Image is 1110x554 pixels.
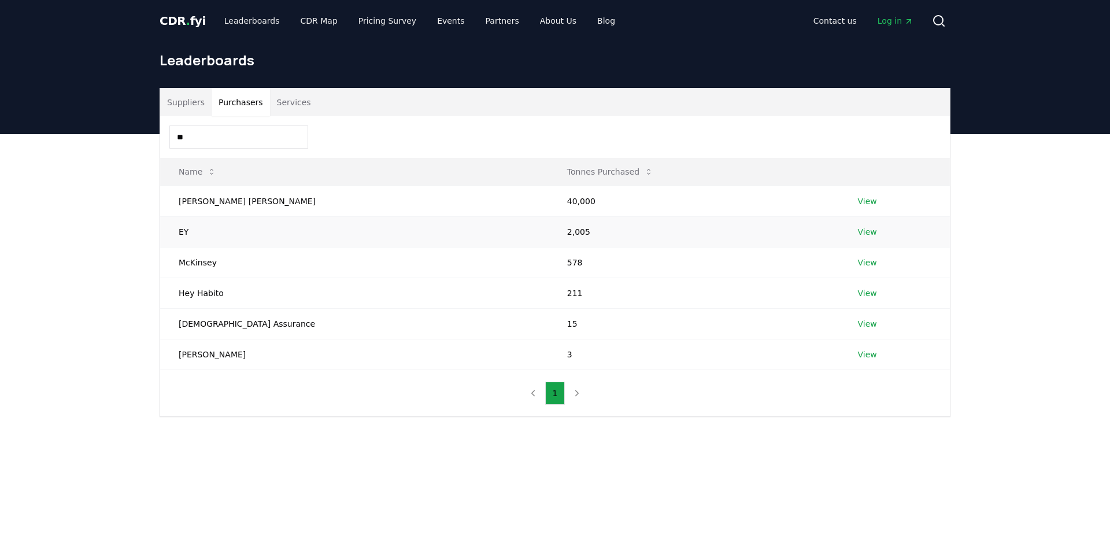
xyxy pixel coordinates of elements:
[804,10,866,31] a: Contact us
[476,10,528,31] a: Partners
[349,10,425,31] a: Pricing Survey
[858,257,877,268] a: View
[160,13,206,29] a: CDR.fyi
[549,308,839,339] td: 15
[549,339,839,370] td: 3
[558,160,663,183] button: Tonnes Purchased
[160,339,549,370] td: [PERSON_NAME]
[169,160,225,183] button: Name
[291,10,347,31] a: CDR Map
[270,88,318,116] button: Services
[212,88,270,116] button: Purchasers
[531,10,586,31] a: About Us
[549,186,839,216] td: 40,000
[160,216,549,247] td: EY
[186,14,190,28] span: .
[868,10,923,31] a: Log in
[858,349,877,360] a: View
[160,14,206,28] span: CDR fyi
[215,10,289,31] a: Leaderboards
[160,247,549,278] td: McKinsey
[160,278,549,308] td: Hey Habito
[545,382,565,405] button: 1
[215,10,624,31] nav: Main
[549,278,839,308] td: 211
[858,287,877,299] a: View
[160,88,212,116] button: Suppliers
[160,51,950,69] h1: Leaderboards
[160,308,549,339] td: [DEMOGRAPHIC_DATA] Assurance
[804,10,923,31] nav: Main
[858,318,877,330] a: View
[549,216,839,247] td: 2,005
[878,15,913,27] span: Log in
[428,10,473,31] a: Events
[549,247,839,278] td: 578
[160,186,549,216] td: [PERSON_NAME] [PERSON_NAME]
[588,10,624,31] a: Blog
[858,226,877,238] a: View
[858,195,877,207] a: View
